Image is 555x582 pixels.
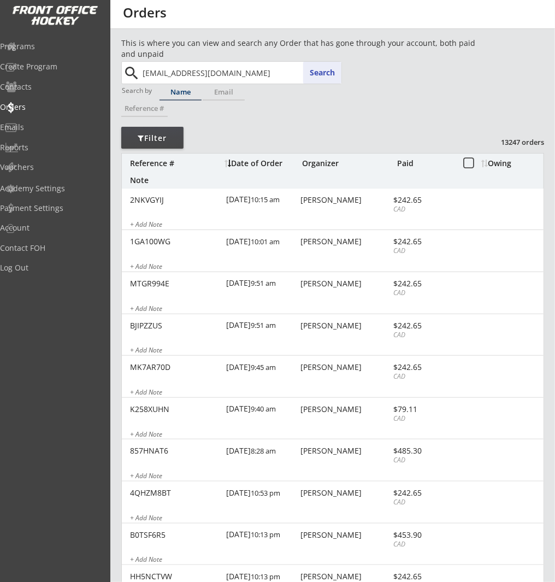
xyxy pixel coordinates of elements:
font: 9:40 am [251,404,276,414]
div: 2NKVGYIJ [130,196,220,204]
font: 10:15 am [251,195,280,204]
div: + Add Note [130,556,544,565]
font: 9:51 am [251,278,276,288]
div: [PERSON_NAME] [300,363,390,371]
div: [PERSON_NAME] [300,573,390,580]
div: [DATE] [226,272,298,297]
div: $242.65 [393,573,452,580]
button: Search [303,62,341,84]
div: [PERSON_NAME] [300,489,390,497]
font: 9:45 am [251,362,276,372]
div: Date of Order [225,160,299,167]
div: [DATE] [226,314,298,339]
div: $242.65 [393,363,452,371]
div: + Add Note [130,389,544,398]
div: $79.11 [393,405,452,413]
font: 10:13 pm [251,572,280,581]
div: 4QHZM8BT [130,489,220,497]
font: 10:01 am [251,237,280,246]
div: CAD [393,456,452,465]
div: $485.30 [393,447,452,455]
div: Name [160,89,202,96]
div: $242.65 [393,280,452,287]
div: + Add Note [130,263,544,272]
div: [PERSON_NAME] [300,280,390,287]
div: [PERSON_NAME] [300,322,390,330]
div: CAD [393,414,452,424]
font: 9:51 am [251,320,276,330]
div: B0TSF6R5 [130,531,220,539]
div: $242.65 [393,322,452,330]
div: BJIPZZUS [130,322,220,330]
div: Note [130,177,544,184]
div: $453.90 [393,531,452,539]
div: Search by [122,87,153,94]
div: Filter [121,133,184,144]
div: HH5NCTVW [130,573,220,580]
div: $242.65 [393,196,452,204]
font: 10:13 pm [251,530,280,539]
div: + Add Note [130,347,544,356]
div: [DATE] [226,481,298,506]
div: 1GA100WG [130,238,220,245]
div: + Add Note [130,473,544,481]
div: Paid [397,160,452,167]
div: [DATE] [226,524,298,548]
input: Start typing name... [140,62,341,84]
div: CAD [393,498,452,507]
div: CAD [393,246,452,256]
div: 13247 orders [487,137,544,147]
div: + Add Note [130,305,544,314]
div: Organizer [302,160,394,167]
div: $242.65 [393,489,452,497]
div: K258XUHN [130,405,220,413]
div: MK7AR70D [130,363,220,371]
div: This is where you can view and search any Order that has gone through your account, both paid and... [121,38,482,59]
div: [PERSON_NAME] [300,196,390,204]
div: + Add Note [130,221,544,230]
div: [DATE] [226,189,298,213]
div: CAD [393,331,452,340]
div: Email [203,89,245,96]
div: Reference # [130,160,219,167]
div: [PERSON_NAME] [300,531,390,539]
div: [PERSON_NAME] [300,238,390,245]
div: + Add Note [130,515,544,524]
div: CAD [393,289,452,298]
button: search [123,64,141,82]
div: Owing [481,160,544,167]
div: + Add Note [130,431,544,440]
div: CAD [393,372,452,381]
div: 857HNAT6 [130,447,220,455]
div: $242.65 [393,238,452,245]
div: CAD [393,205,452,214]
div: [PERSON_NAME] [300,405,390,413]
div: [PERSON_NAME] [300,447,390,455]
font: 10:53 pm [251,488,280,498]
div: Reference # [121,105,168,112]
div: CAD [393,540,452,549]
div: MTGR994E [130,280,220,287]
div: [DATE] [226,398,298,422]
font: 8:28 am [251,446,276,456]
div: [DATE] [226,439,298,464]
div: [DATE] [226,230,298,255]
div: [DATE] [226,356,298,380]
